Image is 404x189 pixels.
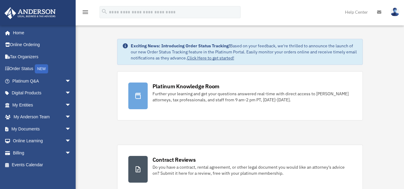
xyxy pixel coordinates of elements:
[65,87,77,100] span: arrow_drop_down
[187,55,234,61] a: Click Here to get started!
[4,51,80,63] a: Tax Organizers
[4,75,80,87] a: Platinum Q&Aarrow_drop_down
[65,111,77,123] span: arrow_drop_down
[82,11,89,16] a: menu
[4,123,80,135] a: My Documentsarrow_drop_down
[65,99,77,111] span: arrow_drop_down
[4,39,80,51] a: Online Ordering
[4,99,80,111] a: My Entitiesarrow_drop_down
[82,8,89,16] i: menu
[4,27,77,39] a: Home
[4,159,80,171] a: Events Calendar
[65,147,77,159] span: arrow_drop_down
[117,71,363,120] a: Platinum Knowledge Room Further your learning and get your questions answered real-time with dire...
[153,156,196,164] div: Contract Reviews
[131,43,358,61] div: Based on your feedback, we're thrilled to announce the launch of our new Order Status Tracking fe...
[131,43,230,49] strong: Exciting News: Introducing Order Status Tracking!
[390,8,399,16] img: User Pic
[153,164,352,176] div: Do you have a contract, rental agreement, or other legal document you would like an attorney's ad...
[4,111,80,123] a: My Anderson Teamarrow_drop_down
[3,7,57,19] img: Anderson Advisors Platinum Portal
[4,147,80,159] a: Billingarrow_drop_down
[35,64,48,73] div: NEW
[65,135,77,147] span: arrow_drop_down
[65,123,77,135] span: arrow_drop_down
[4,87,80,99] a: Digital Productsarrow_drop_down
[65,75,77,87] span: arrow_drop_down
[4,63,80,75] a: Order StatusNEW
[153,83,220,90] div: Platinum Knowledge Room
[4,135,80,147] a: Online Learningarrow_drop_down
[101,8,108,15] i: search
[153,91,352,103] div: Further your learning and get your questions answered real-time with direct access to [PERSON_NAM...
